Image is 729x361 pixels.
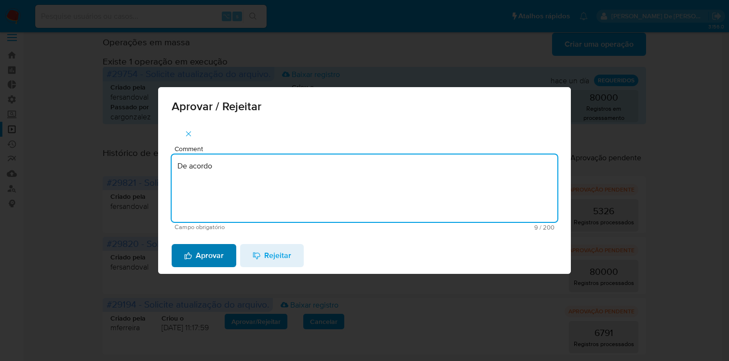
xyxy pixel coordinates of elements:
span: Campo obrigatório [175,224,364,231]
span: Máximo 200 caracteres [364,224,554,231]
span: Aprovar / Rejeitar [172,101,557,112]
span: Comment [175,145,560,153]
button: Rejeitar [240,244,304,267]
textarea: De acordo [172,155,557,222]
span: Aprovar [184,245,224,266]
button: Aprovar [172,244,236,267]
span: Rejeitar [253,245,291,266]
